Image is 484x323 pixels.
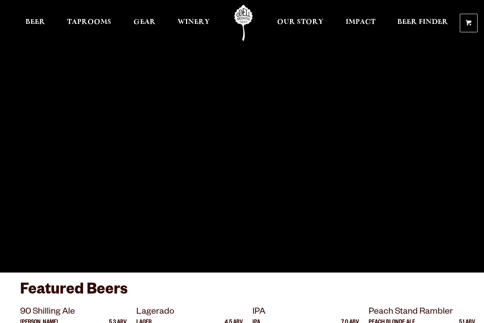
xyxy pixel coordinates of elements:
[397,19,448,25] span: Beer Finder
[228,5,259,41] a: Odell Home
[128,5,161,41] a: Gear
[20,305,127,320] p: 90 Shilling Ale
[20,281,464,305] h3: Featured Beers
[134,19,156,25] span: Gear
[177,19,210,25] span: Winery
[252,305,359,320] p: IPA
[20,5,50,41] a: Beer
[277,19,323,25] span: Our Story
[272,5,329,41] a: Our Story
[346,19,376,25] span: Impact
[25,19,45,25] span: Beer
[67,19,111,25] span: Taprooms
[172,5,215,41] a: Winery
[369,305,475,320] p: Peach Stand Rambler
[340,5,381,41] a: Impact
[136,305,243,320] p: Lagerado
[392,5,453,41] a: Beer Finder
[62,5,117,41] a: Taprooms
